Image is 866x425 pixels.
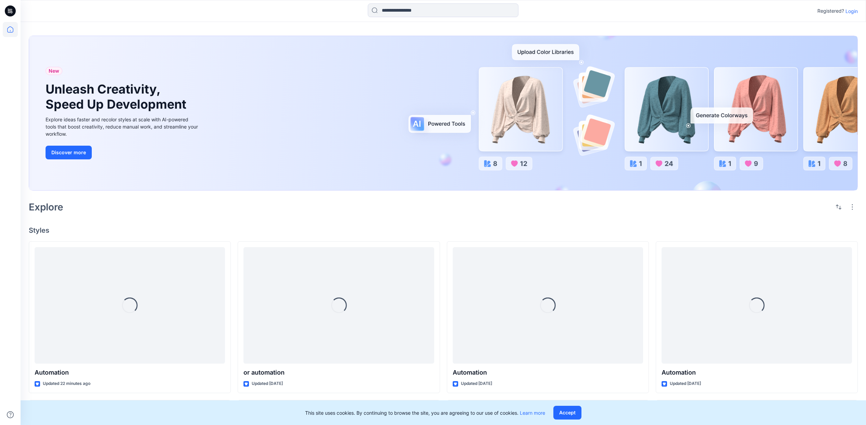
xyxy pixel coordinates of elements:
p: Login [845,8,858,15]
p: Updated [DATE] [670,380,701,387]
p: Updated [DATE] [461,380,492,387]
p: Automation [35,368,225,377]
p: Automation [453,368,643,377]
p: Automation [662,368,852,377]
a: Learn more [520,410,545,416]
h4: Styles [29,226,858,234]
button: Discover more [46,146,92,159]
button: Accept [553,406,581,420]
h1: Unleash Creativity, Speed Up Development [46,82,189,111]
p: This site uses cookies. By continuing to browse the site, you are agreeing to our use of cookies. [305,409,545,416]
p: Registered? [817,7,844,15]
a: Discover more [46,146,200,159]
div: Explore ideas faster and recolor styles at scale with AI-powered tools that boost creativity, red... [46,116,200,137]
p: Updated [DATE] [252,380,283,387]
p: or automation [243,368,434,377]
span: New [49,67,59,75]
p: Updated 22 minutes ago [43,380,90,387]
h2: Explore [29,202,63,212]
